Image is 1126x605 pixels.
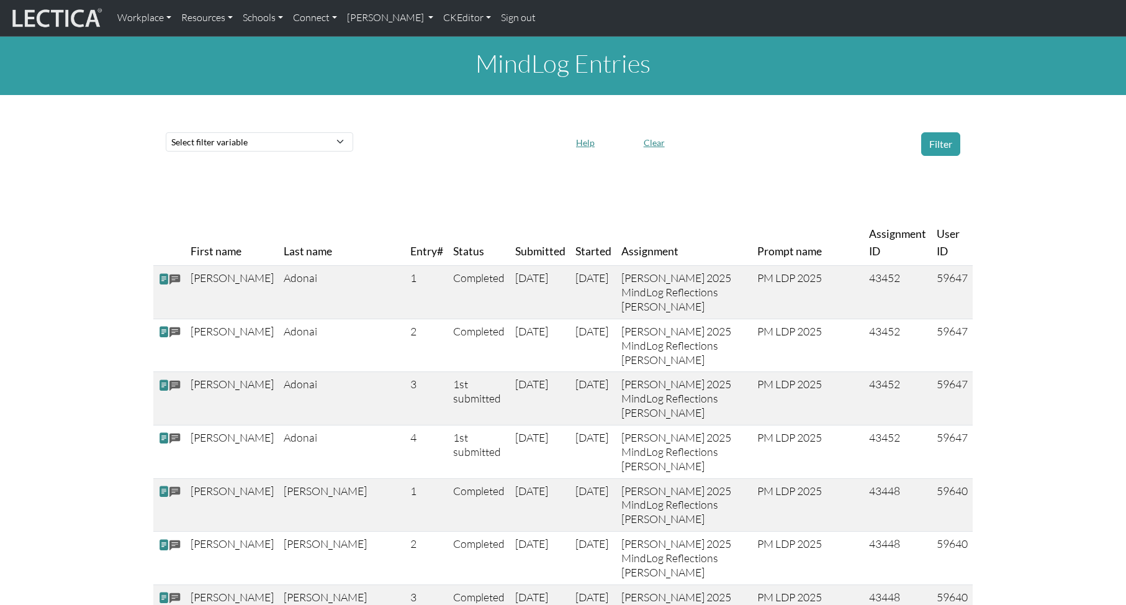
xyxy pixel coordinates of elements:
[752,532,864,585] td: PM LDP 2025
[279,372,405,425] td: Adonai
[932,425,973,478] td: 59647
[186,425,279,478] td: [PERSON_NAME]
[510,532,570,585] td: [DATE]
[510,478,570,532] td: [DATE]
[616,372,753,425] td: [PERSON_NAME] 2025 MindLog Reflections [PERSON_NAME]
[169,272,181,286] span: comments
[448,372,510,425] td: 1st submitted
[279,532,405,585] td: [PERSON_NAME]
[864,266,932,319] td: 43452
[752,319,864,372] td: PM LDP 2025
[864,372,932,425] td: 43452
[279,221,405,266] th: Last name
[448,478,510,532] td: Completed
[864,532,932,585] td: 43448
[158,325,169,339] span: view
[405,319,448,372] td: 2
[158,591,169,604] span: view
[158,379,169,392] span: view
[405,266,448,319] td: 1
[932,532,973,585] td: 59640
[342,5,438,31] a: [PERSON_NAME]
[570,133,600,152] button: Help
[570,135,600,148] a: Help
[169,432,181,446] span: comments
[921,132,960,156] button: Filter
[186,372,279,425] td: [PERSON_NAME]
[158,272,169,285] span: view
[752,478,864,532] td: PM LDP 2025
[158,538,169,551] span: view
[169,325,181,340] span: comments
[448,266,510,319] td: Completed
[169,538,181,552] span: comments
[570,372,616,425] td: [DATE]
[932,478,973,532] td: 59640
[864,425,932,478] td: 43452
[932,319,973,372] td: 59647
[864,478,932,532] td: 43448
[448,221,510,266] th: Status
[932,372,973,425] td: 59647
[279,425,405,478] td: Adonai
[932,221,973,266] th: User ID
[864,319,932,372] td: 43452
[186,266,279,319] td: [PERSON_NAME]
[405,532,448,585] td: 2
[864,221,932,266] th: Assignment ID
[186,532,279,585] td: [PERSON_NAME]
[752,425,864,478] td: PM LDP 2025
[158,432,169,445] span: view
[158,485,169,498] span: view
[169,379,181,393] span: comments
[570,425,616,478] td: [DATE]
[279,266,405,319] td: Adonai
[169,485,181,499] span: comments
[279,319,405,372] td: Adonai
[496,5,541,31] a: Sign out
[405,478,448,532] td: 1
[186,221,279,266] th: First name
[288,5,342,31] a: Connect
[279,478,405,532] td: [PERSON_NAME]
[752,266,864,319] td: PM LDP 2025
[752,372,864,425] td: PM LDP 2025
[616,478,753,532] td: [PERSON_NAME] 2025 MindLog Reflections [PERSON_NAME]
[510,319,570,372] td: [DATE]
[448,319,510,372] td: Completed
[752,221,864,266] th: Prompt name
[405,221,448,266] th: Entry#
[438,5,496,31] a: CKEditor
[570,478,616,532] td: [DATE]
[510,372,570,425] td: [DATE]
[510,266,570,319] td: [DATE]
[616,425,753,478] td: [PERSON_NAME] 2025 MindLog Reflections [PERSON_NAME]
[238,5,288,31] a: Schools
[570,319,616,372] td: [DATE]
[510,221,570,266] th: Submitted
[570,221,616,266] th: Started
[570,532,616,585] td: [DATE]
[448,425,510,478] td: 1st submitted
[570,266,616,319] td: [DATE]
[932,266,973,319] td: 59647
[616,266,753,319] td: [PERSON_NAME] 2025 MindLog Reflections [PERSON_NAME]
[405,425,448,478] td: 4
[448,532,510,585] td: Completed
[186,478,279,532] td: [PERSON_NAME]
[638,133,670,152] button: Clear
[510,425,570,478] td: [DATE]
[9,6,102,30] img: lecticalive
[405,372,448,425] td: 3
[616,532,753,585] td: [PERSON_NAME] 2025 MindLog Reflections [PERSON_NAME]
[112,5,176,31] a: Workplace
[186,319,279,372] td: [PERSON_NAME]
[616,221,753,266] th: Assignment
[616,319,753,372] td: [PERSON_NAME] 2025 MindLog Reflections [PERSON_NAME]
[176,5,238,31] a: Resources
